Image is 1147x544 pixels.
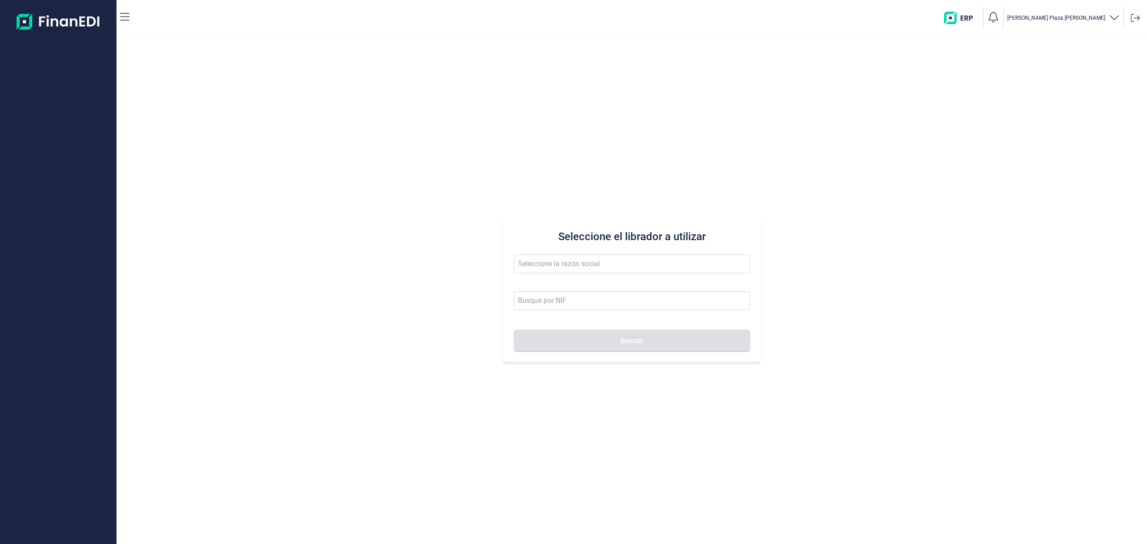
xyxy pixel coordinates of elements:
[514,291,750,310] input: Busque por NIF
[621,337,643,344] span: Buscar
[514,330,750,351] button: Buscar
[1007,12,1120,25] button: [PERSON_NAME] Plaza [PERSON_NAME]
[17,7,100,36] img: Logo de aplicación
[514,229,750,244] h3: Seleccione el librador a utilizar
[944,12,979,24] img: erp
[514,255,750,273] input: Seleccione la razón social
[1007,14,1105,22] p: [PERSON_NAME] Plaza [PERSON_NAME]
